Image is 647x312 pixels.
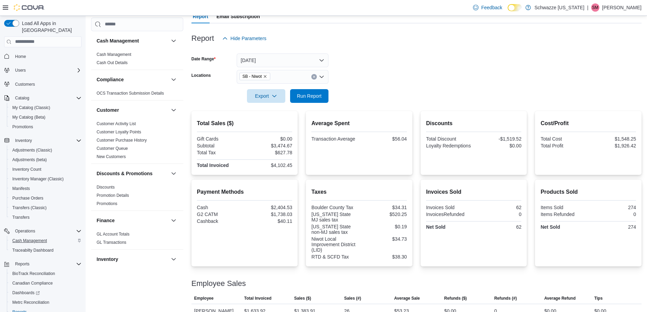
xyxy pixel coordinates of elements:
span: Customer Purchase History [97,137,147,143]
span: Catalog [12,94,82,102]
label: Locations [191,73,211,78]
span: Purchase Orders [10,194,82,202]
span: Adjustments (beta) [10,156,82,164]
div: 62 [475,205,521,210]
span: Adjustments (beta) [12,157,47,163]
button: Finance [170,216,178,224]
h3: Cash Management [97,37,139,44]
span: My Catalog (Classic) [10,104,82,112]
button: Users [12,66,28,74]
a: Inventory Count [10,165,44,173]
button: Cash Management [170,36,178,45]
button: Inventory Manager (Classic) [7,174,84,184]
h2: Products Sold [540,188,636,196]
div: Compliance [91,89,183,100]
div: $627.78 [246,150,292,155]
a: Cash Management [97,52,131,57]
span: Inventory Count [10,165,82,173]
div: $0.19 [361,224,407,229]
span: Inventory [12,136,82,145]
a: Cash Out Details [97,60,128,65]
strong: Net Sold [426,224,446,230]
h3: Report [191,34,214,43]
a: Purchase Orders [10,194,46,202]
button: Inventory [97,255,168,262]
h3: Customer [97,106,119,113]
button: Operations [1,226,84,236]
div: Customer [91,119,183,163]
span: Sales ($) [294,296,311,301]
div: $0.00 [246,136,292,142]
div: Total Tax [197,150,243,155]
div: 62 [475,224,521,230]
button: Reports [1,259,84,269]
a: Promotions [97,201,117,206]
a: New Customers [97,154,126,159]
button: Catalog [1,93,84,103]
span: Tips [594,296,602,301]
a: Discounts [97,184,115,189]
span: Transfers [10,213,82,221]
span: Traceabilty Dashboard [12,248,53,253]
span: Catalog [15,95,29,101]
span: Manifests [10,184,82,193]
div: Invoices Sold [426,205,472,210]
h2: Average Spent [311,119,407,128]
div: Finance [91,230,183,249]
span: Cash Management [97,51,131,57]
div: Cash [197,205,243,210]
a: Traceabilty Dashboard [10,246,56,254]
button: Catalog [12,94,32,102]
h3: Discounts & Promotions [97,170,152,177]
button: Cash Management [97,37,168,44]
button: Discounts & Promotions [97,170,168,177]
span: Transfers (Classic) [10,204,82,212]
div: RTD & SCFD Tax [311,254,358,260]
button: Remove SB - Niwot from selection in this group [263,74,267,79]
span: Refunds ($) [444,296,467,301]
a: Cash Management [10,237,50,245]
span: Promotion Details [97,192,129,198]
div: G2 CATM [197,212,243,217]
a: Feedback [470,1,505,14]
button: Adjustments (Classic) [7,145,84,155]
a: Adjustments (beta) [10,156,50,164]
div: -$1,519.52 [475,136,521,142]
a: Inventory Manager (Classic) [10,175,66,183]
span: New Customers [97,154,126,159]
div: Cashback [197,218,243,224]
img: Cova [14,4,45,11]
a: Adjustments (Classic) [10,146,55,154]
a: Customer Activity List [97,121,136,126]
div: $40.11 [246,218,292,224]
span: Purchase Orders [12,195,43,201]
a: GL Account Totals [97,231,129,236]
h2: Discounts [426,119,522,128]
div: Discounts & Promotions [91,183,183,210]
div: 274 [590,224,636,230]
button: Promotions [7,122,84,132]
div: $1,738.03 [246,212,292,217]
span: Cash Management [10,237,82,245]
span: Canadian Compliance [12,280,53,286]
button: Hide Parameters [220,32,269,45]
div: Total Discount [426,136,472,142]
div: Total Profit [540,143,587,148]
label: Date Range [191,56,216,62]
div: [US_STATE] State MJ sales tax [311,212,358,223]
div: 0 [475,212,521,217]
span: Canadian Compliance [10,279,82,287]
div: Items Refunded [540,212,587,217]
div: Gift Cards [197,136,243,142]
button: Open list of options [319,74,324,80]
button: Compliance [97,76,168,83]
span: My Catalog (Beta) [12,115,46,120]
span: Run Report [297,93,322,99]
a: OCS Transaction Submission Details [97,91,164,95]
span: Operations [12,227,82,235]
span: Promotions [97,201,117,206]
span: Metrc Reconciliation [10,298,82,307]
